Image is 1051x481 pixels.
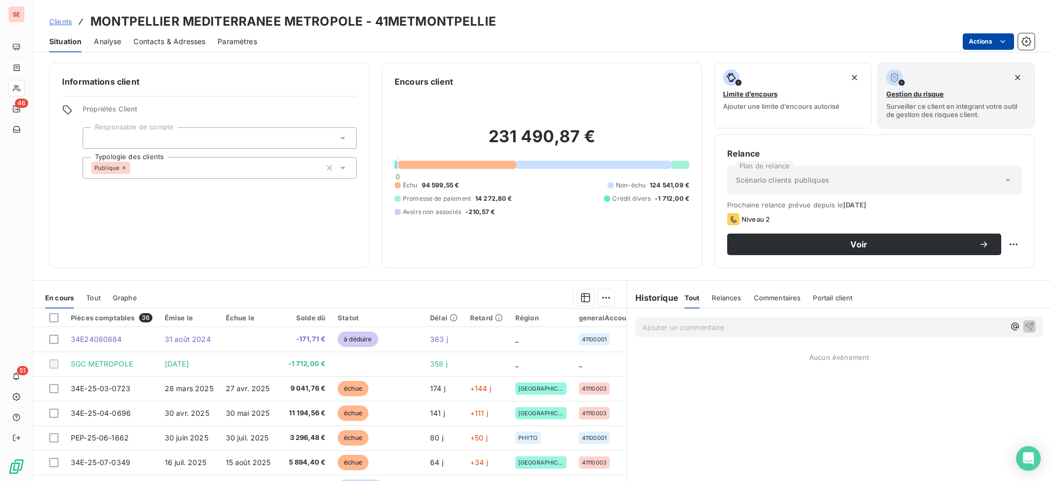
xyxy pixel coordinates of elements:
span: Situation [49,36,82,47]
span: _ [579,359,582,368]
span: 94 599,55 € [422,181,459,190]
span: échue [338,381,368,396]
h6: Relance [727,147,1022,160]
div: generalAccountId [579,314,639,322]
span: 64 j [430,458,443,467]
span: 34E24080884 [71,335,122,343]
span: Échu [403,181,418,190]
span: +144 j [470,384,491,393]
h6: Historique [627,292,678,304]
span: 14 272,80 € [475,194,512,203]
span: SGC METROPOLE [71,359,133,368]
span: -1 712,00 € [655,194,689,203]
span: 46 [15,99,28,108]
span: Niveau 2 [742,215,770,223]
span: Graphe [113,294,137,302]
div: Région [515,314,567,322]
span: Paramètres [218,36,257,47]
div: Échue le [226,314,273,322]
button: Voir [727,234,1001,255]
span: Voir [739,240,979,248]
span: 3 296,48 € [285,433,326,443]
span: 41100001 [582,435,607,441]
span: 34E-25-07-0349 [71,458,130,467]
span: à déduire [338,332,378,347]
span: 30 avr. 2025 [165,409,209,417]
span: _ [515,359,518,368]
span: échue [338,406,368,421]
a: Clients [49,16,72,27]
span: _ [515,335,518,343]
span: Clients [49,17,72,26]
span: Avoirs non associés [403,207,461,217]
span: [GEOGRAPHIC_DATA] [518,459,563,466]
div: Statut [338,314,418,322]
span: 27 avr. 2025 [226,384,270,393]
button: Gestion du risqueSurveiller ce client en intégrant votre outil de gestion des risques client. [878,63,1035,128]
span: 15 août 2025 [226,458,271,467]
span: 30 juil. 2025 [226,433,269,442]
span: +34 j [470,458,488,467]
span: 5 894,40 € [285,457,326,468]
span: 383 j [430,335,448,343]
span: Limite d’encours [723,90,777,98]
span: Non-échu [616,181,646,190]
button: Limite d’encoursAjouter une limite d’encours autorisé [714,63,871,128]
h3: MONTPELLIER MEDITERRANEE METROPOLE - 41METMONTPELLIE [90,12,496,31]
span: [DATE] [843,201,866,209]
img: Logo LeanPay [8,458,25,475]
span: -171,71 € [285,334,326,344]
span: 11 194,56 € [285,408,326,418]
span: -210,57 € [465,207,495,217]
span: [GEOGRAPHIC_DATA] [518,386,563,392]
div: Émise le [165,314,213,322]
div: Open Intercom Messenger [1016,446,1041,471]
span: Portail client [813,294,852,302]
span: 30 juin 2025 [165,433,208,442]
div: SE [8,6,25,23]
span: 41110003 [582,410,607,416]
h2: 231 490,87 € [395,126,689,157]
h6: Informations client [62,75,357,88]
span: PEP-25-06-1662 [71,433,129,442]
h6: Encours client [395,75,453,88]
span: Gestion du risque [886,90,944,98]
span: Scénario clients publiques [736,175,829,185]
span: Propriétés Client [83,105,357,119]
span: En cours [45,294,74,302]
div: Délai [430,314,458,322]
div: Retard [470,314,503,322]
span: Aucun évènement [809,353,869,361]
span: Prochaine relance prévue depuis le [727,201,1022,209]
span: 0 [396,172,400,181]
span: 34E-25-03-0723 [71,384,130,393]
span: Ajouter une limite d’encours autorisé [723,102,840,110]
span: 30 mai 2025 [226,409,270,417]
span: 41100001 [582,336,607,342]
span: 41110003 [582,459,607,466]
span: Analyse [94,36,121,47]
span: 80 j [430,433,443,442]
span: 16 juil. 2025 [165,458,206,467]
span: Promesse de paiement [403,194,471,203]
span: 36 [139,313,152,322]
div: Pièces comptables [71,313,152,322]
span: Publique [94,165,119,171]
span: Relances [712,294,741,302]
span: Crédit divers [612,194,651,203]
span: 124 541,09 € [650,181,689,190]
span: 358 j [430,359,447,368]
span: Surveiller ce client en intégrant votre outil de gestion des risques client. [886,102,1026,119]
span: 34E-25-04-0696 [71,409,131,417]
span: +111 j [470,409,488,417]
span: échue [338,455,368,470]
span: 174 j [430,384,445,393]
span: -1 712,00 € [285,359,326,369]
span: 28 mars 2025 [165,384,213,393]
span: Tout [86,294,101,302]
span: échue [338,430,368,446]
input: Ajouter une valeur [130,163,139,172]
span: Commentaires [754,294,801,302]
span: [GEOGRAPHIC_DATA] [518,410,563,416]
span: 41110003 [582,386,607,392]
